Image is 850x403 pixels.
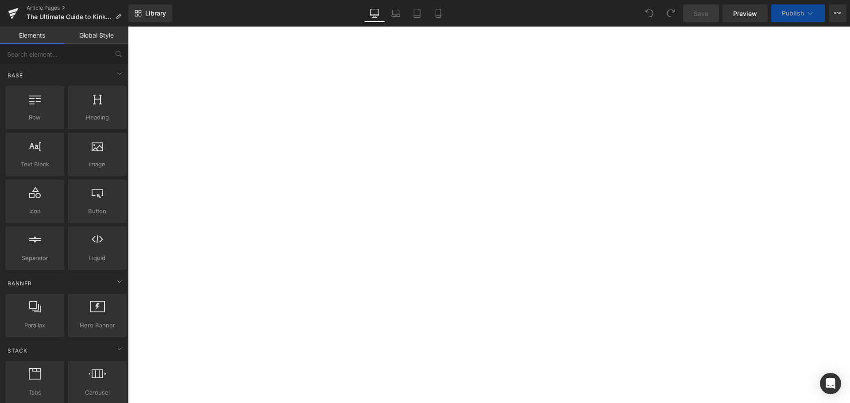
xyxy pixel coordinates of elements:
div: Open Intercom Messenger [820,373,841,394]
span: Image [70,160,124,169]
span: Separator [8,253,62,263]
button: More [829,4,846,22]
span: Parallax [8,321,62,330]
button: Publish [771,4,825,22]
span: Save [694,9,708,18]
span: Stack [7,346,28,355]
span: Text Block [8,160,62,169]
span: Hero Banner [70,321,124,330]
a: New Library [128,4,172,22]
span: Carousel [70,388,124,397]
span: Button [70,207,124,216]
span: Row [8,113,62,122]
span: Liquid [70,253,124,263]
a: Article Pages [27,4,128,12]
span: Tabs [8,388,62,397]
span: Base [7,71,24,80]
a: Laptop [385,4,406,22]
span: Preview [733,9,757,18]
span: Library [145,9,166,17]
a: Preview [722,4,768,22]
a: Mobile [428,4,449,22]
button: Undo [641,4,658,22]
a: Tablet [406,4,428,22]
a: Global Style [64,27,128,44]
span: Banner [7,279,33,288]
a: Desktop [364,4,385,22]
span: Publish [782,10,804,17]
span: Icon [8,207,62,216]
span: Heading [70,113,124,122]
span: The Ultimate Guide to Kinky Sex Ideas: How to Explore Pleasure, Trust, and Adventure [27,13,112,20]
button: Redo [662,4,680,22]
